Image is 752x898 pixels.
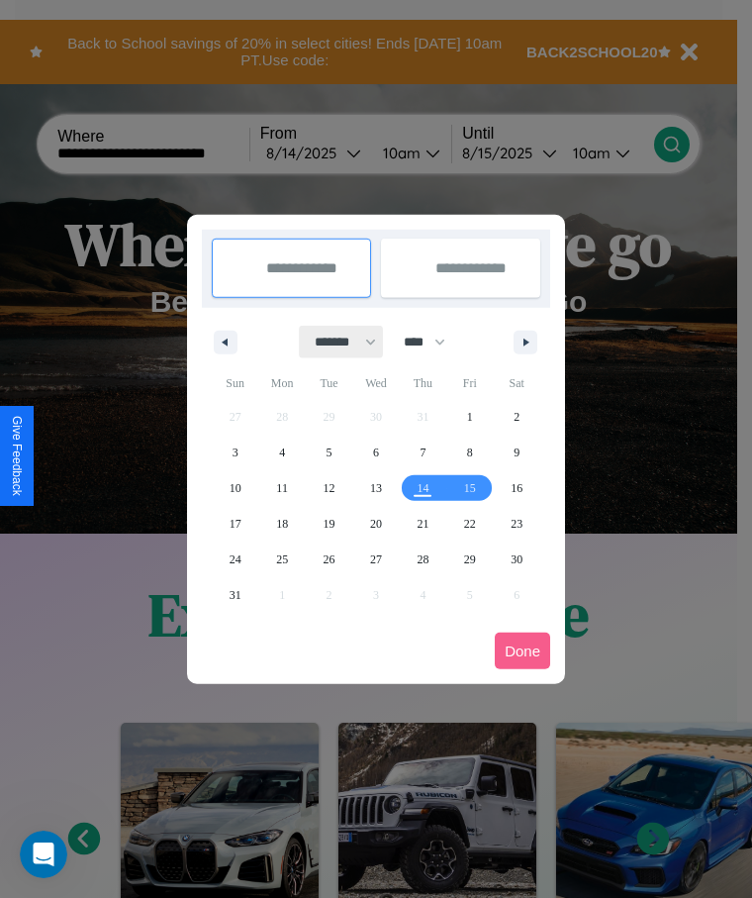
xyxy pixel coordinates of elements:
[400,470,446,506] button: 14
[494,542,540,577] button: 30
[494,435,540,470] button: 9
[212,577,258,613] button: 31
[20,831,67,878] iframe: Intercom live chat
[494,399,540,435] button: 2
[258,542,305,577] button: 25
[511,506,522,542] span: 23
[370,470,382,506] span: 13
[446,542,493,577] button: 29
[400,506,446,542] button: 21
[306,435,352,470] button: 5
[212,506,258,542] button: 17
[212,435,258,470] button: 3
[467,435,473,470] span: 8
[417,506,428,542] span: 21
[464,542,476,577] span: 29
[370,542,382,577] span: 27
[352,470,399,506] button: 13
[400,435,446,470] button: 7
[446,435,493,470] button: 8
[258,435,305,470] button: 4
[324,506,335,542] span: 19
[212,367,258,399] span: Sun
[279,435,285,470] span: 4
[10,416,24,496] div: Give Feedback
[352,506,399,542] button: 20
[276,542,288,577] span: 25
[417,470,428,506] span: 14
[327,435,332,470] span: 5
[324,542,335,577] span: 26
[306,542,352,577] button: 26
[511,470,522,506] span: 16
[494,470,540,506] button: 16
[276,506,288,542] span: 18
[467,399,473,435] span: 1
[352,435,399,470] button: 6
[324,470,335,506] span: 12
[417,542,428,577] span: 28
[446,506,493,542] button: 22
[258,470,305,506] button: 11
[230,577,241,613] span: 31
[420,435,425,470] span: 7
[514,399,519,435] span: 2
[233,435,238,470] span: 3
[306,367,352,399] span: Tue
[464,470,476,506] span: 15
[306,506,352,542] button: 19
[464,506,476,542] span: 22
[400,542,446,577] button: 28
[446,470,493,506] button: 15
[352,542,399,577] button: 27
[212,470,258,506] button: 10
[370,506,382,542] span: 20
[446,367,493,399] span: Fri
[352,367,399,399] span: Wed
[495,633,550,669] button: Done
[511,542,522,577] span: 30
[258,367,305,399] span: Mon
[494,367,540,399] span: Sat
[446,399,493,435] button: 1
[230,470,241,506] span: 10
[306,470,352,506] button: 12
[494,506,540,542] button: 23
[230,542,241,577] span: 24
[400,367,446,399] span: Thu
[212,542,258,577] button: 24
[230,506,241,542] span: 17
[514,435,519,470] span: 9
[373,435,379,470] span: 6
[258,506,305,542] button: 18
[276,470,288,506] span: 11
